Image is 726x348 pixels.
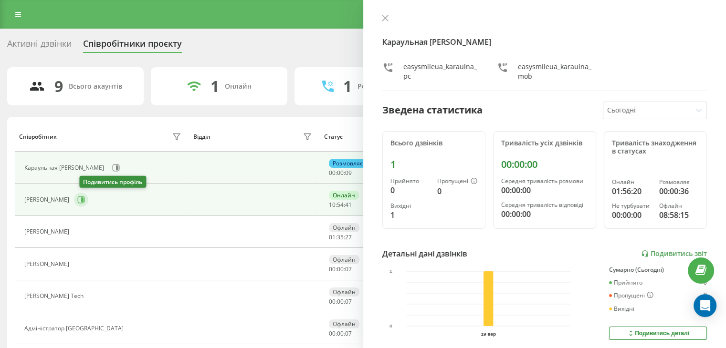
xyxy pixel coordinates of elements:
[358,82,404,91] div: Розмовляють
[641,250,707,258] a: Подивитись звіт
[627,329,689,337] div: Подивитись деталі
[24,164,106,171] div: Караульная [PERSON_NAME]
[345,265,352,273] span: 07
[329,234,352,241] div: : :
[83,39,182,53] div: Співробітники проєкту
[390,203,430,209] div: Вихідні
[329,298,352,305] div: : :
[659,185,699,197] div: 00:00:36
[329,265,336,273] span: 00
[329,297,336,306] span: 00
[24,293,86,299] div: [PERSON_NAME] Tech
[501,139,588,147] div: Тривалість усіх дзвінків
[24,261,72,267] div: [PERSON_NAME]
[390,209,430,221] div: 1
[345,297,352,306] span: 07
[389,269,392,274] text: 1
[389,324,392,329] text: 0
[324,133,343,140] div: Статус
[19,133,57,140] div: Співробітник
[7,39,72,53] div: Активні дзвінки
[329,266,352,273] div: : :
[329,159,367,168] div: Розмовляє
[210,77,219,95] div: 1
[501,184,588,196] div: 00:00:00
[337,329,344,338] span: 00
[694,294,716,317] div: Open Intercom Messenger
[612,209,652,221] div: 00:00:00
[382,248,467,259] div: Детальні дані дзвінків
[329,329,336,338] span: 00
[390,184,430,196] div: 0
[337,169,344,177] span: 00
[609,279,642,286] div: Прийнято
[193,133,210,140] div: Відділ
[609,327,707,340] button: Подивитись деталі
[612,185,652,197] div: 01:56:20
[437,178,477,185] div: Пропущені
[329,169,336,177] span: 00
[403,62,478,81] div: easysmileua_karaulna_pc
[659,179,699,185] div: Розмовляє
[329,287,359,297] div: Офлайн
[345,233,352,241] span: 27
[437,185,477,197] div: 0
[345,329,352,338] span: 07
[390,159,477,170] div: 1
[481,331,496,337] text: 19 вер
[54,77,63,95] div: 9
[69,82,122,91] div: Всього акаунтів
[329,191,359,200] div: Онлайн
[345,201,352,209] span: 41
[225,82,252,91] div: Онлайн
[337,201,344,209] span: 54
[329,202,352,208] div: : :
[501,178,588,184] div: Середня тривалість розмови
[609,306,634,312] div: Вихідні
[704,279,707,286] div: 0
[329,319,359,328] div: Офлайн
[329,223,359,232] div: Офлайн
[390,139,477,147] div: Всього дзвінків
[329,330,352,337] div: : :
[612,179,652,185] div: Онлайн
[24,228,72,235] div: [PERSON_NAME]
[609,292,653,299] div: Пропущені
[659,203,699,209] div: Офлайн
[501,159,588,170] div: 00:00:00
[24,325,126,332] div: Адміністратор [GEOGRAPHIC_DATA]
[704,292,707,299] div: 0
[345,169,352,177] span: 09
[612,203,652,209] div: Не турбувати
[382,36,707,48] h4: Караульная [PERSON_NAME]
[329,255,359,264] div: Офлайн
[501,208,588,220] div: 00:00:00
[609,266,707,273] div: Сумарно (Сьогодні)
[612,139,699,155] div: Тривалість знаходження в статусах
[24,196,72,203] div: [PERSON_NAME]
[337,233,344,241] span: 35
[390,178,430,184] div: Прийнято
[337,297,344,306] span: 00
[382,103,483,117] div: Зведена статистика
[329,233,336,241] span: 01
[501,202,588,208] div: Середня тривалість відповіді
[343,77,352,95] div: 1
[329,170,352,176] div: : :
[337,265,344,273] span: 00
[518,62,592,81] div: easysmileua_karaulna_mob
[79,176,146,188] div: Подивитись профіль
[659,209,699,221] div: 08:58:15
[329,201,336,209] span: 10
